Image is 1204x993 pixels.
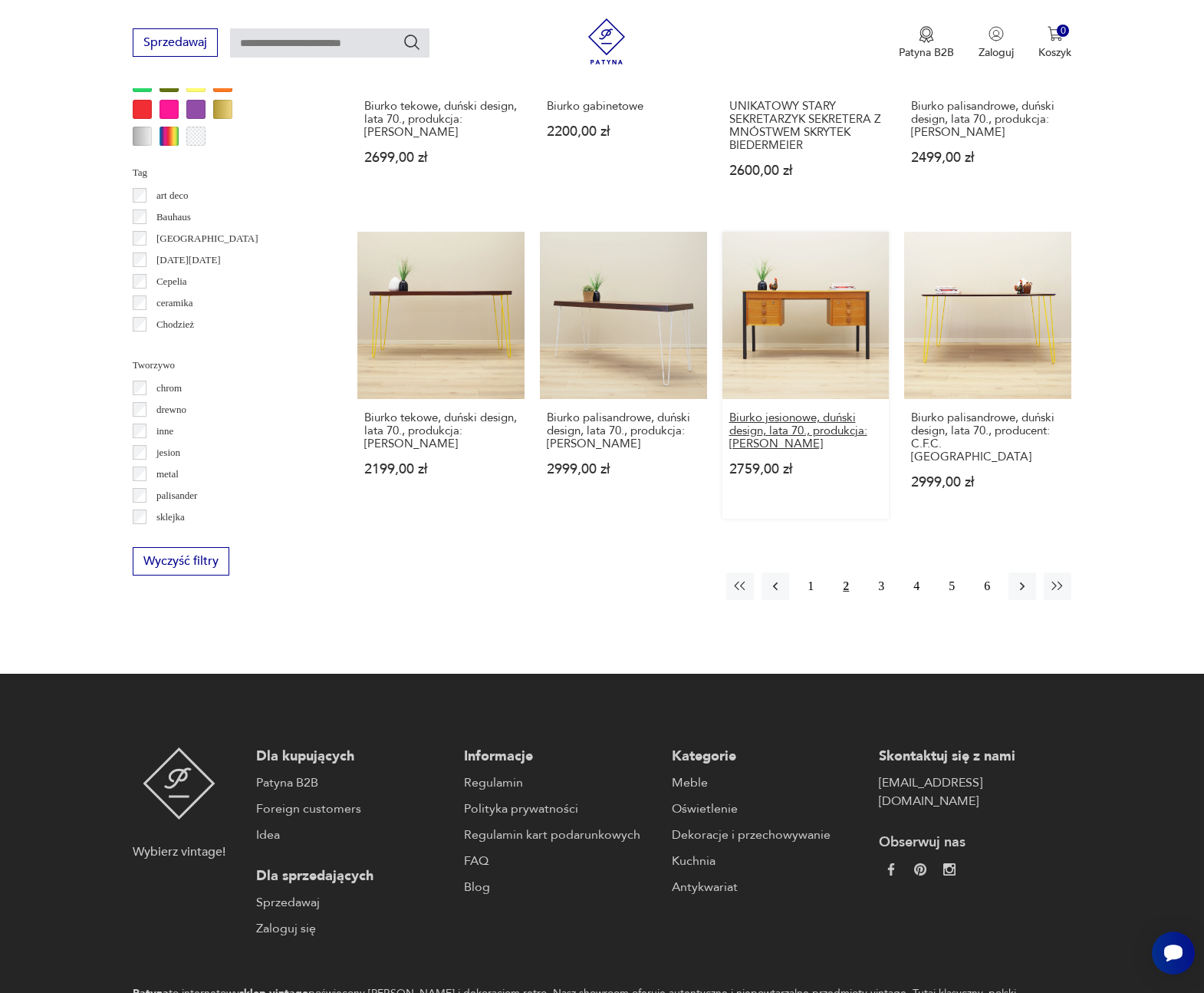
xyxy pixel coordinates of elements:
[904,232,1071,519] a: Biurko palisandrowe, duński design, lata 70., producent: C.F.C. SilkeborgBiurko palisandrowe, duń...
[156,401,186,418] p: drewno
[364,151,518,164] p: 2699,00 zł
[1152,932,1195,975] iframe: Smartsupp widget button
[938,572,966,600] button: 5
[464,852,656,870] a: FAQ
[256,919,449,938] a: Zaloguj się
[256,867,449,886] p: Dla sprzedających
[364,411,518,450] h3: Biurko tekowe, duński design, lata 70., produkcja: [PERSON_NAME]
[672,852,864,870] a: Kuchnia
[879,774,1071,810] a: [EMAIL_ADDRESS][DOMAIN_NAME]
[156,444,180,461] p: jesion
[133,843,225,861] p: Wybierz vintage!
[156,509,185,526] p: sklejka
[911,100,1064,139] h3: Biurko palisandrowe, duński design, lata 70., produkcja: [PERSON_NAME]
[672,878,864,896] a: Antykwariat
[919,26,934,43] img: Ikona medalu
[879,833,1071,852] p: Obserwuj nas
[832,572,860,600] button: 2
[156,252,221,269] p: [DATE][DATE]
[911,151,1064,164] p: 2499,00 zł
[403,33,421,51] button: Szukaj
[364,100,518,139] h3: Biurko tekowe, duński design, lata 70., produkcja: [PERSON_NAME]
[256,893,449,912] a: Sprzedawaj
[156,230,258,247] p: [GEOGRAPHIC_DATA]
[256,800,449,818] a: Foreign customers
[143,747,215,820] img: Patyna - sklep z meblami i dekoracjami vintage
[729,463,883,476] p: 2759,00 zł
[672,800,864,818] a: Oświetlenie
[979,45,1014,60] p: Zaloguj
[464,747,656,766] p: Informacje
[133,28,218,57] button: Sprzedawaj
[943,863,956,876] img: c2fd9cf7f39615d9d6839a72ae8e59e5.webp
[133,38,218,49] a: Sprzedawaj
[672,747,864,766] p: Kategorie
[989,26,1004,41] img: Ikonka użytkownika
[797,572,824,600] button: 1
[156,273,187,290] p: Cepelia
[911,411,1064,464] h3: Biurko palisandrowe, duński design, lata 70., producent: C.F.C. [GEOGRAPHIC_DATA]
[911,476,1064,489] p: 2999,00 zł
[547,463,700,476] p: 2999,00 zł
[156,423,173,440] p: inne
[729,164,883,177] p: 2600,00 zł
[464,878,656,896] a: Blog
[156,316,194,333] p: Chodzież
[464,800,656,818] a: Polityka prywatności
[133,547,229,576] button: Wyczyść filtry
[899,26,954,60] button: Patyna B2B
[903,572,930,600] button: 4
[156,530,177,547] p: szkło
[156,295,193,312] p: ceramika
[729,411,883,450] h3: Biurko jesionowe, duński design, lata 70., produkcja: [PERSON_NAME]
[156,380,182,397] p: chrom
[722,232,890,519] a: Biurko jesionowe, duński design, lata 70., produkcja: Domino MøblerBiurko jesionowe, duński desig...
[547,100,700,113] h3: Biurko gabinetowe
[256,747,449,766] p: Dla kupujących
[1038,45,1071,60] p: Koszyk
[979,26,1014,60] button: Zaloguj
[899,26,954,60] a: Ikona medaluPatyna B2B
[156,466,179,483] p: metal
[1038,26,1071,60] button: 0Koszyk
[672,826,864,844] a: Dekoracje i przechowywanie
[672,774,864,792] a: Meble
[584,18,630,64] img: Patyna - sklep z meblami i dekoracjami vintage
[133,357,321,374] p: Tworzywo
[357,232,525,519] a: Biurko tekowe, duński design, lata 70., produkcja: DaniaBiurko tekowe, duński design, lata 70., p...
[867,572,895,600] button: 3
[885,863,897,876] img: da9060093f698e4c3cedc1453eec5031.webp
[256,826,449,844] a: Idea
[256,774,449,792] a: Patyna B2B
[914,863,926,876] img: 37d27d81a828e637adc9f9cb2e3d3a8a.webp
[464,774,656,792] a: Regulamin
[133,164,321,181] p: Tag
[973,572,1001,600] button: 6
[540,232,707,519] a: Biurko palisandrowe, duński design, lata 70., produkcja: DaniaBiurko palisandrowe, duński design,...
[364,463,518,476] p: 2199,00 zł
[156,487,197,504] p: palisander
[547,125,700,138] p: 2200,00 zł
[547,411,700,450] h3: Biurko palisandrowe, duński design, lata 70., produkcja: [PERSON_NAME]
[464,826,656,844] a: Regulamin kart podarunkowych
[1057,25,1070,38] div: 0
[156,209,191,226] p: Bauhaus
[156,187,189,204] p: art deco
[1048,26,1063,41] img: Ikona koszyka
[879,747,1071,766] p: Skontaktuj się z nami
[156,338,193,355] p: Ćmielów
[899,45,954,60] p: Patyna B2B
[729,100,883,152] h3: UNIKATOWY STARY SEKRETARZYK SEKRETERA Z MNÓSTWEM SKRYTEK BIEDERMEIER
